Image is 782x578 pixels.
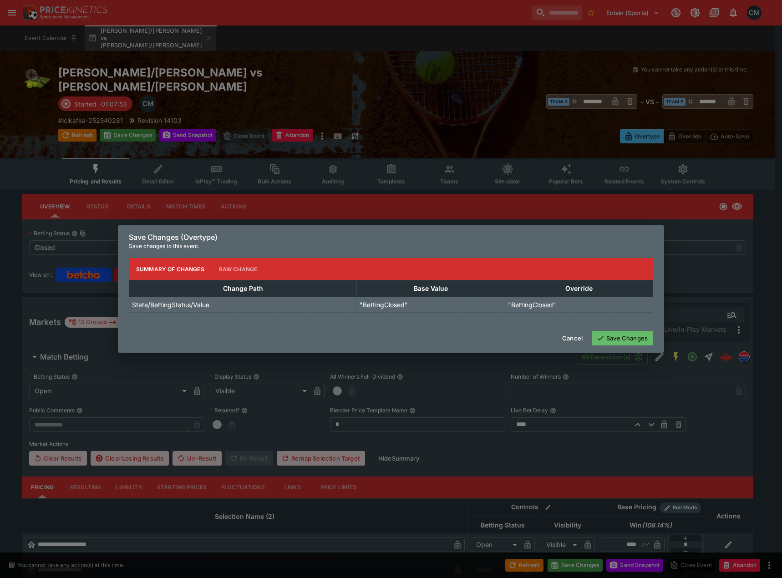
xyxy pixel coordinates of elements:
[557,331,588,345] button: Cancel
[357,297,505,313] td: "BettingClosed"
[129,280,357,297] th: Change Path
[592,331,653,345] button: Save Changes
[357,280,505,297] th: Base Value
[212,258,265,280] button: Raw Change
[505,297,653,313] td: "BettingClosed"
[132,300,209,309] p: State/BettingStatus/Value
[505,280,653,297] th: Override
[129,242,653,251] p: Save changes to this event.
[129,258,212,280] button: Summary of Changes
[129,233,653,242] h6: Save Changes (Overtype)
